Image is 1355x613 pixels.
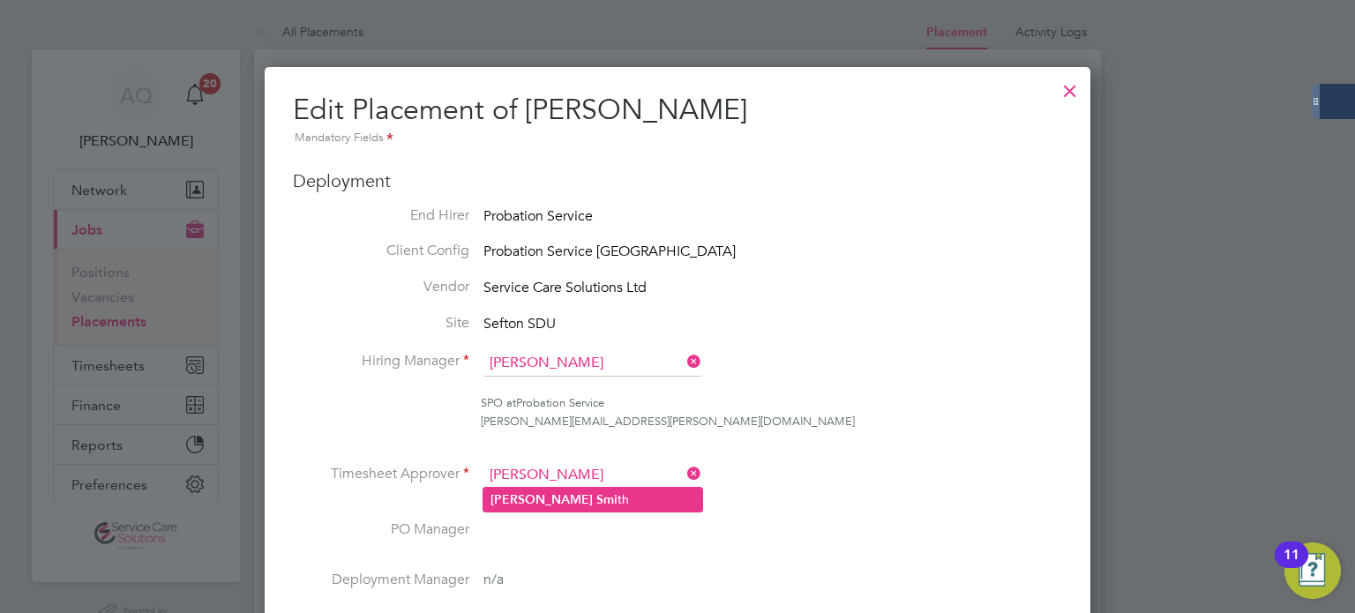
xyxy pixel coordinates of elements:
span: Sefton SDU [483,315,556,333]
span: n/a [483,571,504,588]
span: Edit Placement of [PERSON_NAME] [293,93,747,127]
input: Search for... [483,350,701,377]
span: SPO at [481,395,516,410]
span: Probation Service [GEOGRAPHIC_DATA] [483,243,736,261]
input: Search for... [483,462,701,489]
span: Probation Service [516,395,604,410]
label: Client Config [293,242,469,260]
div: [PERSON_NAME][EMAIL_ADDRESS][PERSON_NAME][DOMAIN_NAME] [481,413,1062,431]
div: Mandatory Fields [293,129,1062,148]
label: Deployment Manager [293,571,469,589]
label: End Hirer [293,206,469,225]
h3: Deployment [293,169,1062,192]
li: th [483,488,702,512]
b: [PERSON_NAME] [490,492,593,507]
span: Probation Service [483,207,593,225]
label: Vendor [293,278,469,296]
b: Smi [596,492,618,507]
label: PO Manager [293,520,469,539]
div: 11 [1284,555,1299,578]
button: Open Resource Center, 11 new notifications [1284,542,1341,599]
label: Timesheet Approver [293,465,469,483]
label: Hiring Manager [293,352,469,370]
label: Site [293,314,469,333]
span: Service Care Solutions Ltd [483,279,647,296]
